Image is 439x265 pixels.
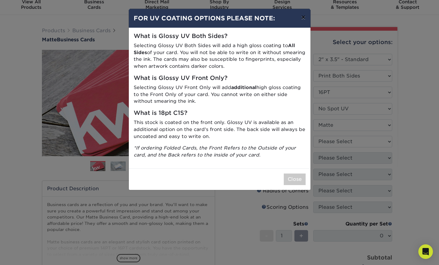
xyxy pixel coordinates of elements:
[134,14,306,23] h4: FOR UV COATING OPTIONS PLEASE NOTE:
[296,9,310,26] button: ×
[134,145,296,158] i: *If ordering Folded Cards, the Front Refers to the Outside of your card, and the Back refers to t...
[134,33,306,40] h5: What is Glossy UV Both Sides?
[134,84,306,105] p: Selecting Glossy UV Front Only will add high gloss coating to the Front Only of your card. You ca...
[231,84,256,90] strong: additional
[134,119,306,140] p: This stock is coated on the front only. Glossy UV is available as an additional option on the car...
[134,42,306,70] p: Selecting Glossy UV Both Sides will add a high gloss coating to of your card. You will not be abl...
[134,75,306,82] h5: What is Glossy UV Front Only?
[134,43,295,55] strong: All Sides
[418,244,433,259] div: Open Intercom Messenger
[134,110,306,117] h5: What is 18pt C1S?
[284,174,306,185] button: Close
